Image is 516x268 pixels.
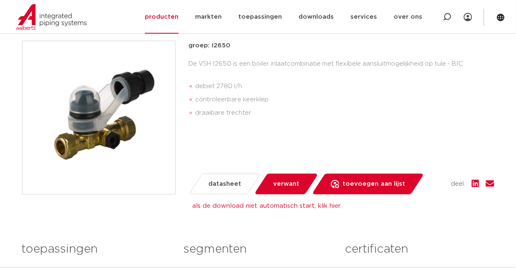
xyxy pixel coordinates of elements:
[22,41,175,194] img: Product Image for VSH boilerinlaatcombinatie met flexibele aansluitmogelijkheid op tule - BIC
[451,179,465,189] span: deel:
[273,177,299,191] span: verwant
[183,241,333,258] h3: segmenten
[196,93,494,106] li: controleerbare keerklep
[208,177,241,191] span: datasheet
[196,80,494,93] li: debiet 2780 l/h
[188,174,260,194] a: datasheet
[254,174,318,194] a: verwant
[192,203,341,209] a: als de download niet automatisch start, klik hier
[189,57,494,123] div: De VSH I2650 is een boiler inlaatcombinatie met flexibele aansluitmogelijkheid op tule - BIC
[196,106,494,120] li: draaibare trechter
[342,177,405,191] span: toevoegen aan lijst
[22,241,171,258] h3: toepassingen
[345,241,494,258] h3: certificaten
[189,41,494,51] p: groep: I2650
